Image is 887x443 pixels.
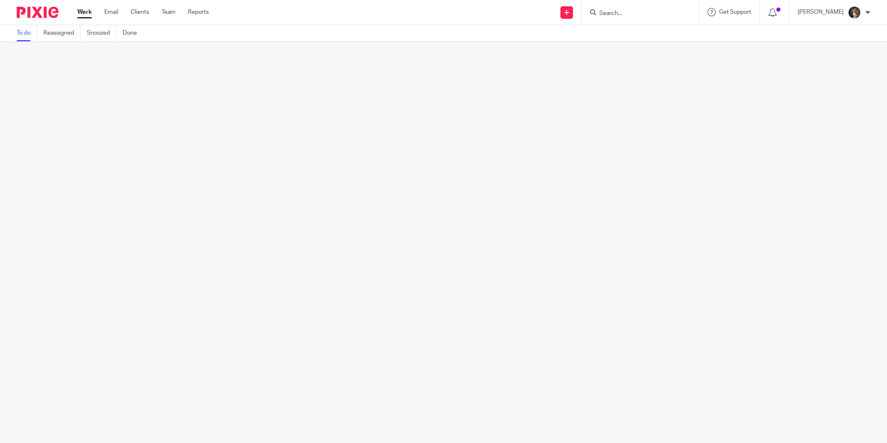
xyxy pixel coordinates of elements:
[17,7,58,18] img: Pixie
[87,25,117,41] a: Snoozed
[131,8,149,16] a: Clients
[162,8,175,16] a: Team
[123,25,143,41] a: Done
[43,25,81,41] a: Reassigned
[188,8,209,16] a: Reports
[848,6,861,19] img: Profile%20picture%20JUS.JPG
[598,10,674,18] input: Search
[104,8,118,16] a: Email
[77,8,92,16] a: Work
[719,9,751,15] span: Get Support
[798,8,844,16] p: [PERSON_NAME]
[17,25,37,41] a: To do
